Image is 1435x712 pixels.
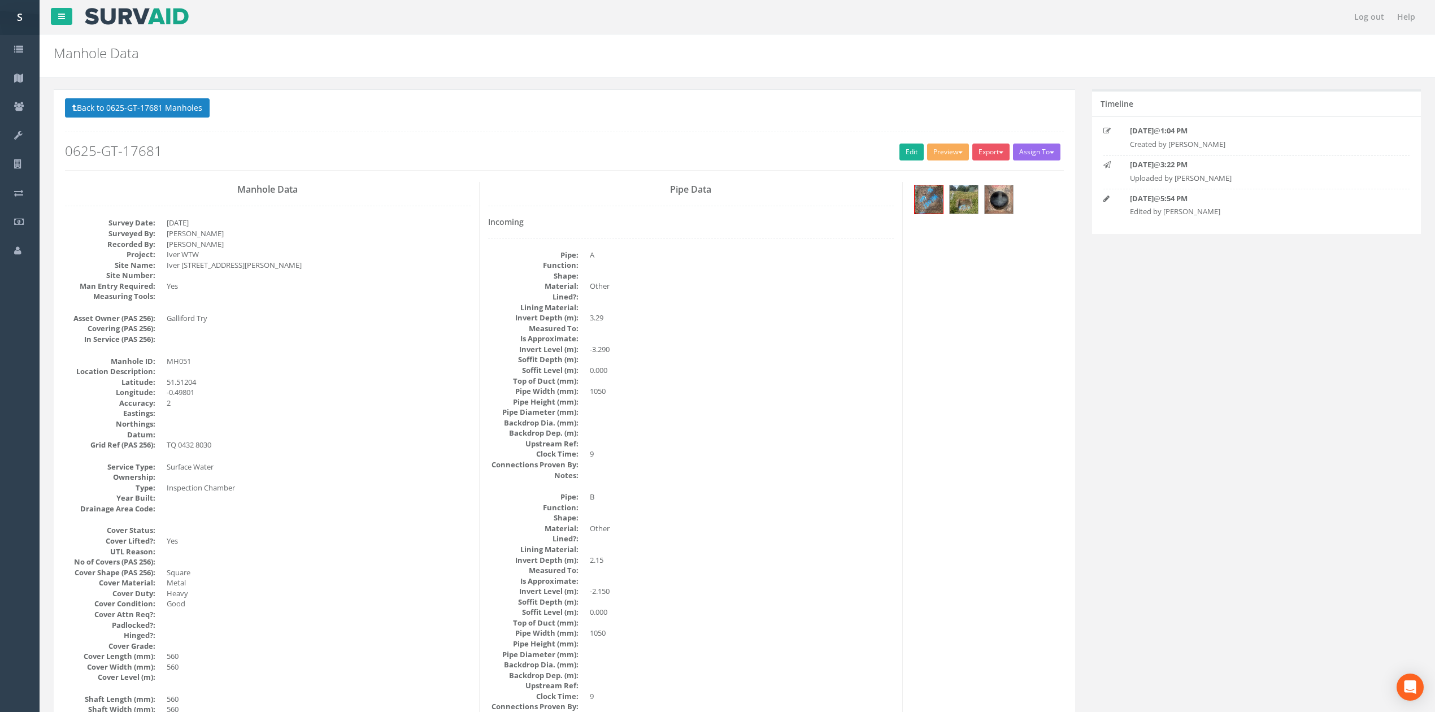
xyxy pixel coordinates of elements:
dd: Heavy [167,588,471,599]
dt: Accuracy: [65,398,155,409]
dd: 51.51204 [167,377,471,388]
dd: Good [167,598,471,609]
dt: Survey Date: [65,218,155,228]
p: Created by [PERSON_NAME] [1130,139,1382,150]
dt: Invert Depth (m): [488,312,579,323]
strong: 1:04 PM [1160,125,1188,136]
dt: Covering (PAS 256): [65,323,155,334]
dt: Drainage Area Code: [65,503,155,514]
img: 13806f6a-316e-e902-80f0-0fada381d561_f184aa36-8c4d-3c4b-40a6-17308e7251c9_thumb.jpg [950,185,978,214]
dt: No of Covers (PAS 256): [65,557,155,567]
h5: Timeline [1101,99,1133,108]
dt: Cover Attn Req?: [65,609,155,620]
dt: Shape: [488,271,579,281]
dt: Hinged?: [65,630,155,641]
dd: 1050 [590,628,894,639]
dt: Cover Material: [65,578,155,588]
dt: Lined?: [488,292,579,302]
dt: Soffit Depth (m): [488,597,579,607]
button: Preview [927,144,969,160]
dt: Backdrop Dia. (mm): [488,659,579,670]
dt: Top of Duct (mm): [488,376,579,387]
dt: Northings: [65,419,155,429]
dd: Yes [167,281,471,292]
dt: Eastings: [65,408,155,419]
dt: Type: [65,483,155,493]
dd: 9 [590,449,894,459]
dt: Material: [488,523,579,534]
dd: TQ 0432 8030 [167,440,471,450]
dt: Year Built: [65,493,155,503]
dt: Pipe Width (mm): [488,628,579,639]
dt: Cover Lifted?: [65,536,155,546]
dt: Latitude: [65,377,155,388]
button: Export [972,144,1010,160]
dd: 9 [590,691,894,702]
dt: Lining Material: [488,302,579,313]
dd: Other [590,281,894,292]
a: Edit [899,144,924,160]
dt: Function: [488,260,579,271]
dt: Connections Proven By: [488,459,579,470]
dt: Notes: [488,470,579,481]
dt: Ownership: [65,472,155,483]
dt: Pipe Diameter (mm): [488,649,579,660]
dt: Lining Material: [488,544,579,555]
dd: -2.150 [590,586,894,597]
dt: Cover Width (mm): [65,662,155,672]
dt: Pipe Diameter (mm): [488,407,579,418]
dt: Connections Proven By: [488,701,579,712]
dd: Yes [167,536,471,546]
button: Back to 0625-GT-17681 Manholes [65,98,210,118]
dt: Site Number: [65,270,155,281]
strong: [DATE] [1130,125,1154,136]
dd: Iver WTW [167,249,471,260]
h3: Pipe Data [488,185,894,195]
dd: Other [590,523,894,534]
dd: 1050 [590,386,894,397]
dt: Backdrop Dep. (m): [488,670,579,681]
dt: Soffit Level (m): [488,607,579,618]
dd: 2.15 [590,555,894,566]
dd: 3.29 [590,312,894,323]
dd: 560 [167,694,471,705]
dt: Service Type: [65,462,155,472]
dt: Invert Level (m): [488,586,579,597]
dt: In Service (PAS 256): [65,334,155,345]
dt: Measured To: [488,323,579,334]
dt: Lined?: [488,533,579,544]
dt: Manhole ID: [65,356,155,367]
dt: Measured To: [488,565,579,576]
dt: Longitude: [65,387,155,398]
dd: MH051 [167,356,471,367]
dt: Recorded By: [65,239,155,250]
dd: -0.49801 [167,387,471,398]
dd: Surface Water [167,462,471,472]
button: Assign To [1013,144,1060,160]
dt: Top of Duct (mm): [488,618,579,628]
img: 13806f6a-316e-e902-80f0-0fada381d561_d5fef433-f264-ee20-4772-8e136b42b221_thumb.jpg [985,185,1013,214]
p: Uploaded by [PERSON_NAME] [1130,173,1382,184]
p: @ [1130,125,1382,136]
dt: Clock Time: [488,449,579,459]
dt: Material: [488,281,579,292]
dt: Grid Ref (PAS 256): [65,440,155,450]
dt: Shaft Length (mm): [65,694,155,705]
dt: Soffit Depth (m): [488,354,579,365]
dd: Metal [167,578,471,588]
dd: A [590,250,894,261]
h4: Incoming [488,218,894,226]
h2: Manhole Data [54,46,1190,60]
dt: Site Name: [65,260,155,271]
dt: Backdrop Dia. (mm): [488,418,579,428]
p: Edited by [PERSON_NAME] [1130,206,1382,217]
dd: [PERSON_NAME] [167,228,471,239]
dd: 560 [167,662,471,672]
dd: 560 [167,651,471,662]
dt: Cover Duty: [65,588,155,599]
img: 13806f6a-316e-e902-80f0-0fada381d561_166ff093-aa88-ded8-c48e-ae4d9da73907_thumb.jpg [915,185,943,214]
dd: Iver [STREET_ADDRESS][PERSON_NAME] [167,260,471,271]
dt: Invert Depth (m): [488,555,579,566]
dd: Square [167,567,471,578]
dt: Cover Condition: [65,598,155,609]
